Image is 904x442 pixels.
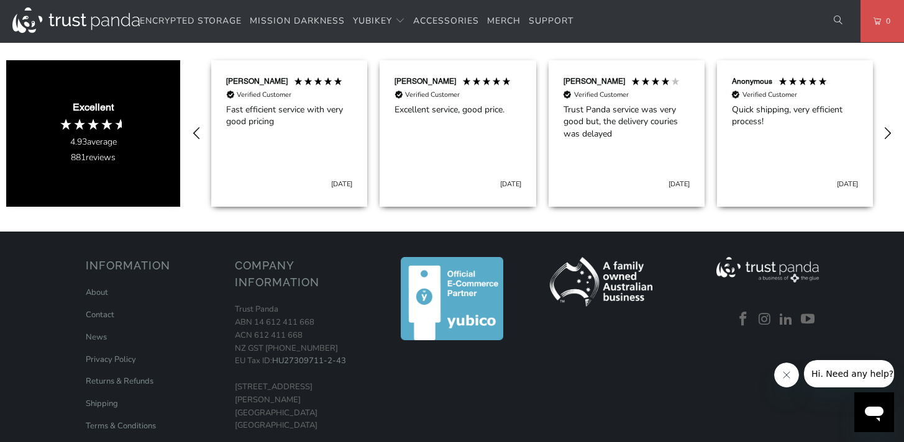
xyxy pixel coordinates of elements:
span: 0 [881,14,891,28]
div: [DATE] [669,179,690,189]
div: Fast efficient service with very good pricing [226,104,352,128]
summary: YubiKey [353,7,405,36]
a: About [86,287,108,298]
span: Merch [487,15,521,27]
div: [DATE] [500,179,521,189]
div: Anonymous Verified CustomerQuick shipping, very efficient process![DATE] [711,60,879,207]
div: [PERSON_NAME] Verified CustomerTrust Panda service was very good but, the delivery couries was de... [542,60,711,207]
div: reviews [71,151,116,164]
span: YubiKey [353,15,392,27]
div: 4.93 Stars [59,117,127,131]
a: Trust Panda Australia on Facebook [734,312,753,328]
a: Privacy Policy [86,354,136,365]
div: Anonymous [732,76,772,87]
a: Trust Panda Australia on YouTube [799,312,818,328]
span: Mission Darkness [250,15,345,27]
div: 5 Stars [778,76,831,89]
div: Excellent [73,101,114,114]
a: Support [529,7,573,36]
a: Shipping [86,398,118,409]
a: Returns & Refunds [86,376,153,387]
div: [PERSON_NAME] Verified CustomerFast efficient service with very good pricing[DATE] [205,60,373,207]
a: Accessories [413,7,479,36]
div: [PERSON_NAME] Verified CustomerExcellent service, good price.[DATE] [373,60,542,207]
img: Trust Panda Australia [12,7,140,33]
div: 4 Stars [631,76,683,89]
div: 5 Stars [293,76,346,89]
div: REVIEWS.io Carousel Scroll Right [872,119,902,148]
span: Encrypted Storage [140,15,242,27]
a: Trust Panda Australia on LinkedIn [777,312,796,328]
a: News [86,331,107,343]
a: Merch [487,7,521,36]
div: Excellent service, good price. [395,104,521,116]
div: [PERSON_NAME] [395,76,456,87]
div: average [70,136,117,148]
a: Encrypted Storage [140,7,242,36]
div: Verified Customer [742,90,797,99]
span: Accessories [413,15,479,27]
div: REVIEWS.io Carousel Scroll Left [182,119,212,148]
div: Quick shipping, very efficient process! [732,104,858,128]
a: Mission Darkness [250,7,345,36]
a: Contact [86,309,114,320]
div: Trust Panda service was very good but, the delivery couries was delayed [564,104,690,140]
div: [PERSON_NAME] [226,76,288,87]
iframe: Message from company [804,360,894,387]
div: [PERSON_NAME] [564,76,625,87]
div: Verified Customer [237,90,291,99]
nav: Translation missing: en.navigation.header.main_nav [140,7,573,36]
iframe: Button to launch messaging window [854,392,894,432]
a: HU27309711-2-43 [272,355,346,366]
div: Verified Customer [574,90,629,99]
div: Verified Customer [405,90,460,99]
a: Terms & Conditions [86,420,156,431]
p: Trust Panda ABN 14 612 411 668 ACN 612 411 668 NZ GST [PHONE_NUMBER] EU Tax ID: [STREET_ADDRESS][... [235,303,372,432]
span: 4.93 [70,136,87,148]
div: [DATE] [837,179,858,189]
iframe: Close message [774,363,799,387]
span: 881 [71,151,86,163]
div: 5 Stars [462,76,514,89]
span: Support [529,15,573,27]
a: Trust Panda Australia on Instagram [756,312,774,328]
div: [DATE] [331,179,352,189]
